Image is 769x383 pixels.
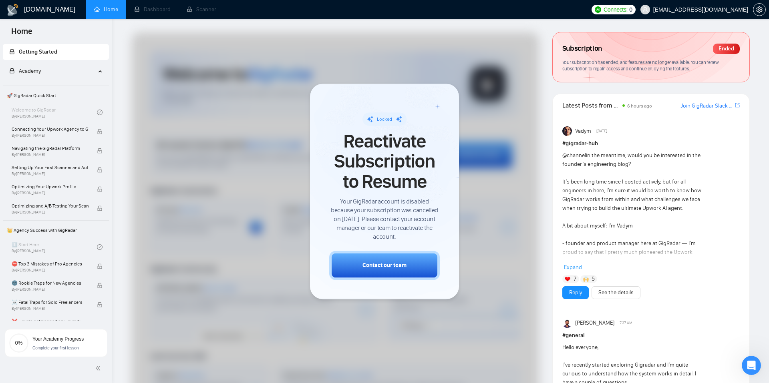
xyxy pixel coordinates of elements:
[12,306,89,311] span: By [PERSON_NAME]
[562,286,589,299] button: Reply
[562,59,719,72] span: Your subscription has ended, and features are no longer available. You can renew subscription to ...
[97,302,103,307] span: lock
[4,88,108,104] span: 🚀 GigRadar Quick Start
[97,283,103,288] span: lock
[12,172,89,176] span: By [PERSON_NAME]
[12,191,89,195] span: By [PERSON_NAME]
[12,125,89,133] span: Connecting Your Upwork Agency to GigRadar
[562,42,602,56] span: Subscription
[627,103,652,109] span: 6 hours ago
[562,126,572,136] img: Vadym
[562,151,705,380] div: in the meantime, would you be interested in the founder’s engineering blog? It’s been long time s...
[12,317,89,325] span: ❌ How to get banned on Upwork
[596,128,607,135] span: [DATE]
[680,102,733,110] a: Join GigRadar Slack Community
[12,164,89,172] span: Setting Up Your First Scanner and Auto-Bidder
[97,129,103,134] span: lock
[12,287,89,292] span: By [PERSON_NAME]
[9,340,28,345] span: 0%
[753,6,766,13] a: setting
[377,116,392,122] span: Locked
[562,100,620,110] span: Latest Posts from the GigRadar Community
[583,276,589,282] img: 🙌
[97,148,103,154] span: lock
[97,186,103,192] span: lock
[12,279,89,287] span: 🌚 Rookie Traps for New Agencies
[32,336,84,342] span: Your Academy Progress
[12,210,89,215] span: By [PERSON_NAME]
[97,167,103,173] span: lock
[12,298,89,306] span: ☠️ Fatal Traps for Solo Freelancers
[565,276,570,282] img: ❤️
[3,44,109,60] li: Getting Started
[97,263,103,269] span: lock
[592,286,640,299] button: See the details
[329,131,440,191] span: Reactivate Subscription to Resume
[713,44,740,54] div: Ended
[362,261,407,270] div: Contact our team
[97,205,103,211] span: lock
[620,319,632,327] span: 7:37 AM
[97,110,103,115] span: check-circle
[19,68,41,74] span: Academy
[12,183,89,191] span: Optimizing Your Upwork Profile
[562,331,740,340] h1: # general
[574,275,576,283] span: 7
[604,5,628,14] span: Connects:
[12,202,89,210] span: Optimizing and A/B Testing Your Scanner for Better Results
[562,318,572,328] img: Preet Patel
[9,49,15,54] span: lock
[19,48,57,55] span: Getting Started
[9,68,41,74] span: Academy
[94,6,118,13] a: homeHome
[4,222,108,238] span: 👑 Agency Success with GigRadar
[5,26,39,42] span: Home
[562,139,740,148] h1: # gigradar-hub
[329,251,440,280] button: Contact our team
[753,3,766,16] button: setting
[12,268,89,273] span: By [PERSON_NAME]
[12,152,89,157] span: By [PERSON_NAME]
[742,356,761,375] iframe: Intercom live chat
[6,4,19,16] img: logo
[569,288,582,297] a: Reply
[97,244,103,250] span: check-circle
[592,275,595,283] span: 5
[9,68,15,74] span: lock
[12,144,89,152] span: Navigating the GigRadar Platform
[575,127,591,136] span: Vadym
[329,197,440,241] span: Your GigRadar account is disabled because your subscription was cancelled on [DATE]. Please conta...
[735,102,740,108] span: export
[562,152,586,159] span: @channel
[598,288,634,297] a: See the details
[12,133,89,138] span: By [PERSON_NAME]
[642,7,648,12] span: user
[12,260,89,268] span: ⛔ Top 3 Mistakes of Pro Agencies
[564,264,582,271] span: Expand
[32,346,79,350] span: Complete your first lesson
[735,102,740,109] a: export
[595,6,601,13] img: upwork-logo.png
[575,319,614,327] span: [PERSON_NAME]
[629,5,632,14] span: 0
[95,364,103,372] span: double-left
